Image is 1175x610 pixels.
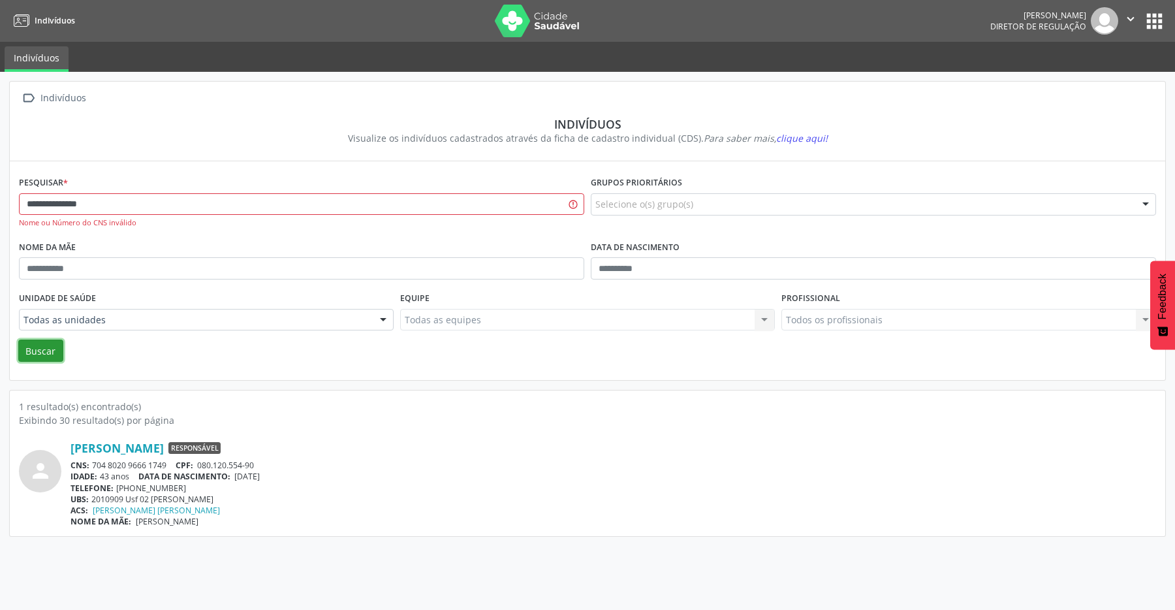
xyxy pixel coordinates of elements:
div: Indivíduos [28,117,1147,131]
label: Equipe [400,289,430,309]
span: Feedback [1157,274,1168,319]
label: Pesquisar [19,173,68,193]
div: Visualize os indivíduos cadastrados através da ficha de cadastro individual (CDS). [28,131,1147,145]
div: 43 anos [70,471,1156,482]
div: Nome ou Número do CNS inválido [19,217,584,229]
img: img [1091,7,1118,35]
a: [PERSON_NAME] [70,441,164,455]
i:  [1123,12,1138,26]
span: IDADE: [70,471,97,482]
span: clique aqui! [776,132,828,144]
div: Exibindo 30 resultado(s) por página [19,413,1156,427]
span: DATA DE NASCIMENTO: [138,471,230,482]
span: Selecione o(s) grupo(s) [595,197,693,211]
i: Para saber mais, [704,132,828,144]
a: [PERSON_NAME] [PERSON_NAME] [93,505,220,516]
i:  [19,89,38,108]
span: ACS: [70,505,88,516]
span: CNS: [70,460,89,471]
span: NOME DA MÃE: [70,516,131,527]
a: Indivíduos [5,46,69,72]
button:  [1118,7,1143,35]
div: Indivíduos [38,89,88,108]
button: Buscar [18,340,63,362]
span: 080.120.554-90 [197,460,254,471]
button: apps [1143,10,1166,33]
label: Unidade de saúde [19,289,96,309]
button: Feedback - Mostrar pesquisa [1150,261,1175,349]
span: UBS: [70,494,89,505]
div: [PERSON_NAME] [990,10,1086,21]
span: TELEFONE: [70,483,114,494]
span: Indivíduos [35,15,75,26]
a:  Indivíduos [19,89,88,108]
span: Diretor de regulação [990,21,1086,32]
span: CPF: [176,460,193,471]
a: Indivíduos [9,10,75,31]
label: Nome da mãe [19,238,76,258]
div: [PHONE_NUMBER] [70,483,1156,494]
span: Responsável [168,442,221,454]
div: 1 resultado(s) encontrado(s) [19,400,1156,413]
i: person [29,459,52,483]
span: Todas as unidades [23,313,367,327]
div: 704 8020 9666 1749 [70,460,1156,471]
label: Data de nascimento [591,238,680,258]
span: [DATE] [234,471,260,482]
span: [PERSON_NAME] [136,516,198,527]
label: Profissional [781,289,840,309]
div: 2010909 Usf 02 [PERSON_NAME] [70,494,1156,505]
label: Grupos prioritários [591,173,682,193]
